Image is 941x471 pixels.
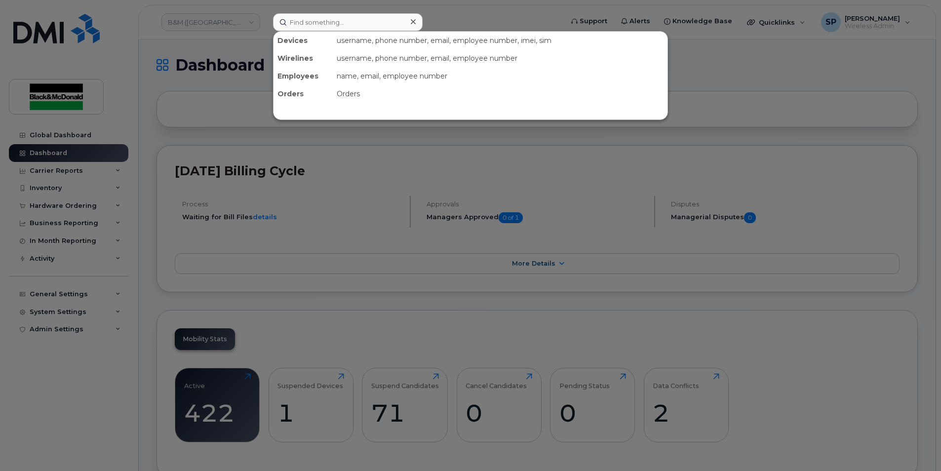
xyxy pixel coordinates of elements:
div: username, phone number, email, employee number, imei, sim [333,32,667,49]
div: Orders [274,85,333,103]
div: username, phone number, email, employee number [333,49,667,67]
div: Wirelines [274,49,333,67]
div: Employees [274,67,333,85]
div: Orders [333,85,667,103]
div: Devices [274,32,333,49]
div: name, email, employee number [333,67,667,85]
